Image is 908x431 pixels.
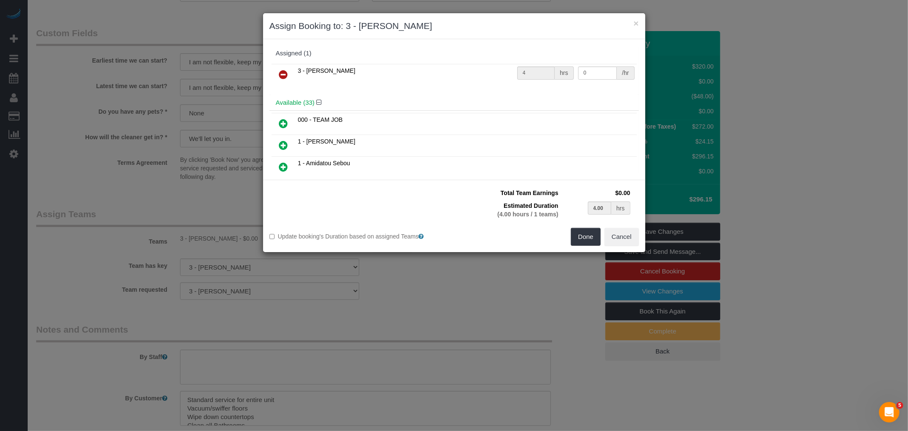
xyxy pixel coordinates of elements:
span: Estimated Duration [504,202,558,209]
div: hrs [611,201,630,215]
input: Update booking's Duration based on assigned Teams [269,234,275,239]
span: 5 [897,402,903,409]
span: 1 - [PERSON_NAME] [298,138,355,145]
td: Total Team Earnings [461,187,561,199]
h3: Assign Booking to: 3 - [PERSON_NAME] [269,20,639,32]
div: hrs [555,66,573,80]
div: (4.00 hours / 1 teams) [463,210,559,218]
button: Cancel [604,228,639,246]
div: Assigned (1) [276,50,633,57]
div: /hr [617,66,634,80]
span: 3 - [PERSON_NAME] [298,67,355,74]
button: Done [571,228,601,246]
h4: Available (33) [276,99,633,106]
span: 1 - Amidatou Sebou [298,160,350,167]
button: × [633,19,639,28]
iframe: Intercom live chat [879,402,899,422]
label: Update booking's Duration based on assigned Teams [269,232,448,241]
td: $0.00 [561,187,633,199]
span: 000 - TEAM JOB [298,116,343,123]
